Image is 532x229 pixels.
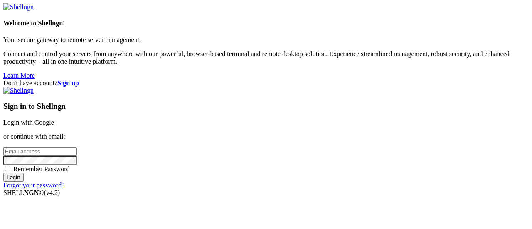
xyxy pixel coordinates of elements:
img: Shellngn [3,87,34,94]
span: 4.2.0 [44,189,60,196]
img: Shellngn [3,3,34,11]
a: Learn More [3,72,35,79]
p: Connect and control your servers from anywhere with our powerful, browser-based terminal and remo... [3,50,529,65]
input: Login [3,173,24,182]
h3: Sign in to Shellngn [3,102,529,111]
input: Email address [3,147,77,156]
div: Don't have account? [3,79,529,87]
a: Login with Google [3,119,54,126]
a: Forgot your password? [3,182,64,189]
input: Remember Password [5,166,10,171]
span: Remember Password [13,165,70,172]
a: Sign up [57,79,79,86]
b: NGN [24,189,39,196]
p: or continue with email: [3,133,529,140]
span: SHELL © [3,189,60,196]
h4: Welcome to Shellngn! [3,20,529,27]
p: Your secure gateway to remote server management. [3,36,529,44]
